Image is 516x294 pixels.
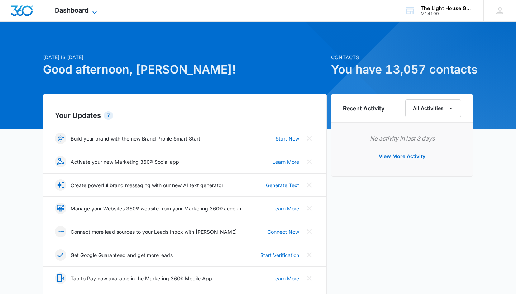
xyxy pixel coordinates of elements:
[104,111,113,120] div: 7
[272,158,299,166] a: Learn More
[71,275,212,282] p: Tap to Pay now available in the Marketing 360® Mobile App
[43,61,327,78] h1: Good afternoon, [PERSON_NAME]!
[304,249,315,261] button: Close
[304,179,315,191] button: Close
[71,181,223,189] p: Create powerful brand messaging with our new AI text generator
[276,135,299,142] a: Start Now
[343,104,384,113] h6: Recent Activity
[71,205,243,212] p: Manage your Websites 360® website from your Marketing 360® account
[304,203,315,214] button: Close
[267,228,299,236] a: Connect Now
[260,251,299,259] a: Start Verification
[71,135,200,142] p: Build your brand with the new Brand Profile Smart Start
[331,61,473,78] h1: You have 13,057 contacts
[266,181,299,189] a: Generate Text
[304,226,315,237] button: Close
[272,205,299,212] a: Learn More
[304,156,315,167] button: Close
[71,228,237,236] p: Connect more lead sources to your Leads Inbox with [PERSON_NAME]
[304,133,315,144] button: Close
[331,53,473,61] p: Contacts
[71,251,173,259] p: Get Google Guaranteed and get more leads
[372,148,433,165] button: View More Activity
[343,134,461,143] p: No activity in last 3 days
[405,99,461,117] button: All Activities
[272,275,299,282] a: Learn More
[71,158,179,166] p: Activate your new Marketing 360® Social app
[421,5,473,11] div: account name
[43,53,327,61] p: [DATE] is [DATE]
[421,11,473,16] div: account id
[55,110,315,121] h2: Your Updates
[55,6,89,14] span: Dashboard
[304,272,315,284] button: Close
